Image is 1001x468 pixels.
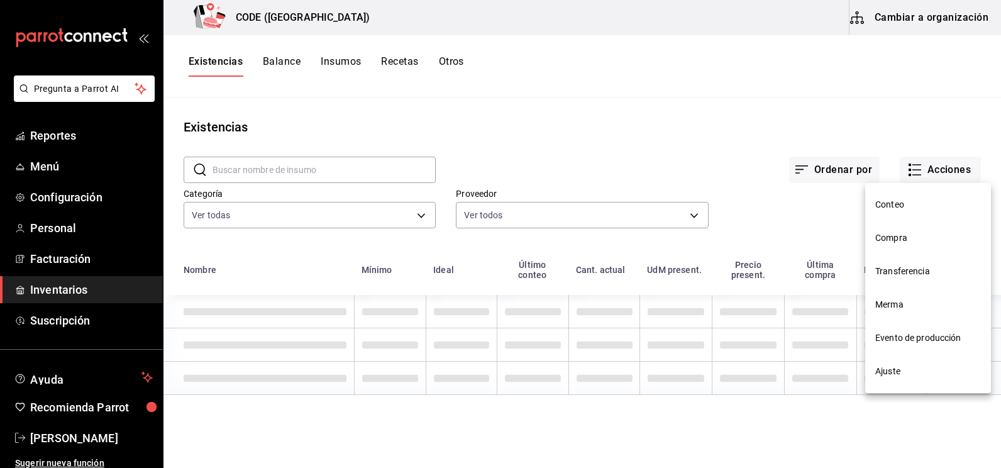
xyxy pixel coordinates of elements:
span: Ajuste [875,365,981,378]
span: Transferencia [875,265,981,278]
span: Compra [875,231,981,245]
span: Merma [875,298,981,311]
span: Evento de producción [875,331,981,345]
span: Conteo [875,198,981,211]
